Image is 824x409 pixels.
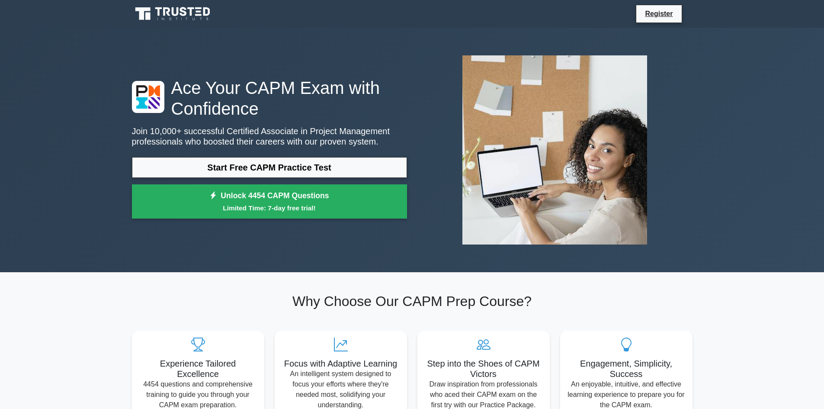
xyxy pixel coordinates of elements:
[424,358,543,379] h5: Step into the Shoes of CAPM Victors
[143,203,396,213] small: Limited Time: 7-day free trial!
[132,77,407,119] h1: Ace Your CAPM Exam with Confidence
[132,126,407,147] p: Join 10,000+ successful Certified Associate in Project Management professionals who boosted their...
[282,358,400,369] h5: Focus with Adaptive Learning
[132,184,407,219] a: Unlock 4454 CAPM QuestionsLimited Time: 7-day free trial!
[139,358,257,379] h5: Experience Tailored Excellence
[567,358,686,379] h5: Engagement, Simplicity, Success
[132,157,407,178] a: Start Free CAPM Practice Test
[132,293,693,309] h2: Why Choose Our CAPM Prep Course?
[640,8,678,19] a: Register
